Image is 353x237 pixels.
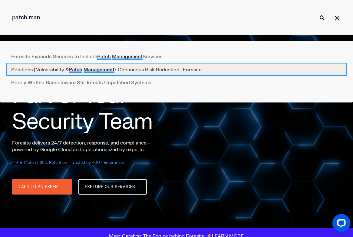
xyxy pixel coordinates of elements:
a: EXPLORE OUR SERVICES → [78,179,147,195]
a: Solutions | Vulnerability &Patch Management/ Continuous Risk Reduction | Foresite [6,63,347,76]
span: 4.9 ★ Clutch | 95% Retention | Trusted by 400+ Enterprises [12,160,125,165]
span: Management [84,67,114,73]
iframe: LiveChat chat widget [328,212,353,237]
span: Management [112,54,143,60]
span: Patch [97,54,111,60]
p: Foresite delivers 24/7 detection, response, and compliance—powered by Google Cloud and operationa... [12,140,163,153]
a: Foresite Expands Services to IncludePatch ManagementServices [6,50,347,63]
a: Close Search [334,14,341,21]
button: Perform Search [318,14,326,21]
span: Patch [69,67,82,73]
a: TALK TO AN EXPERT → [12,179,72,195]
a: Poorly Written Ransomware Still Infects Unpatched Systems [6,76,347,89]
